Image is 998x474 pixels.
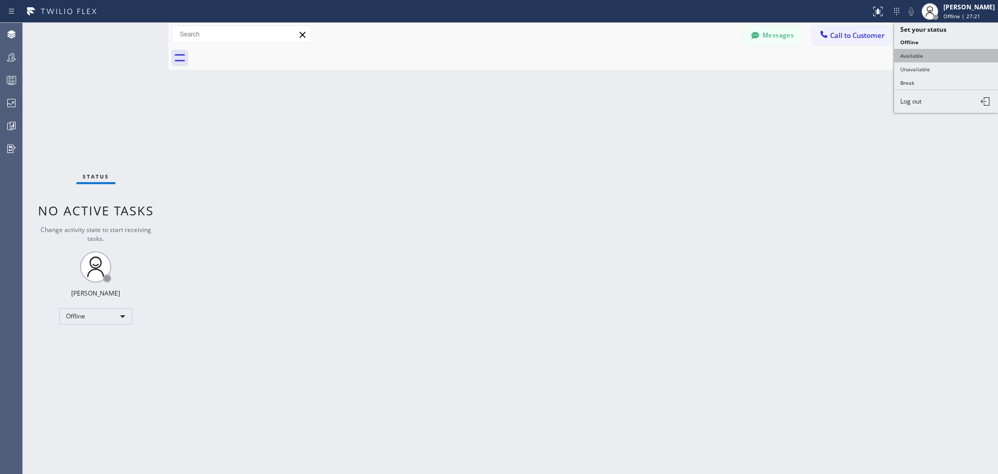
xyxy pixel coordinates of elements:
button: Call to Customer [812,25,891,45]
div: Offline [59,308,132,325]
span: Status [83,173,109,180]
span: Offline | 27:21 [943,12,980,20]
input: Search [172,26,311,43]
span: Call to Customer [830,31,885,40]
span: No active tasks [38,202,154,219]
span: Change activity state to start receiving tasks. [41,225,151,243]
div: [PERSON_NAME] [943,3,995,11]
div: [PERSON_NAME] [71,289,120,298]
button: Mute [904,4,918,19]
button: Messages [744,25,802,45]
